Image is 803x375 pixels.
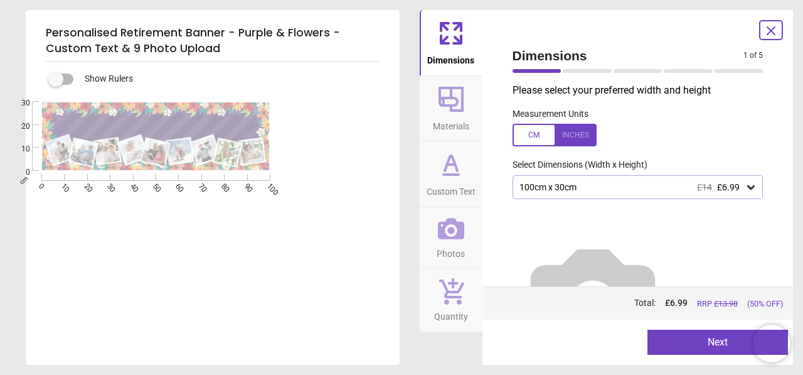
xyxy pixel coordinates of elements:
[427,180,476,198] span: Custom Text
[513,84,774,97] p: Please select your preferred width and height
[420,269,482,332] button: Quantity
[717,182,740,192] span: £6.99
[6,98,30,109] span: 30
[503,159,647,171] label: Select Dimensions (Width x Height)
[697,298,738,310] span: RRP
[6,167,30,178] span: 0
[420,10,482,75] button: Dimensions
[434,305,468,323] span: Quantity
[6,144,30,155] span: 10
[665,297,688,310] span: £
[647,330,788,355] button: Next
[433,114,469,133] span: Materials
[743,50,763,61] span: 1 of 5
[753,325,790,362] iframe: Brevo live chat
[670,298,688,308] span: 6.99
[437,242,465,261] span: Photos
[697,182,712,192] span: £14
[420,141,482,207] button: Custom Text
[420,207,482,269] button: Photos
[6,121,30,132] span: 20
[18,175,29,186] span: cm
[56,72,400,87] div: Show Rulers
[427,48,474,67] span: Dimensions
[518,182,745,193] div: 100cm x 30cm
[420,76,482,141] button: Materials
[513,46,744,65] span: Dimensions
[714,299,738,308] span: £ 13.98
[511,297,784,310] div: Total:
[513,108,588,121] label: Measurement Units
[747,298,783,310] span: (50% OFF)
[46,20,380,62] h5: Personalised Retirement Banner - Purple & Flowers - Custom Text & 9 Photo Upload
